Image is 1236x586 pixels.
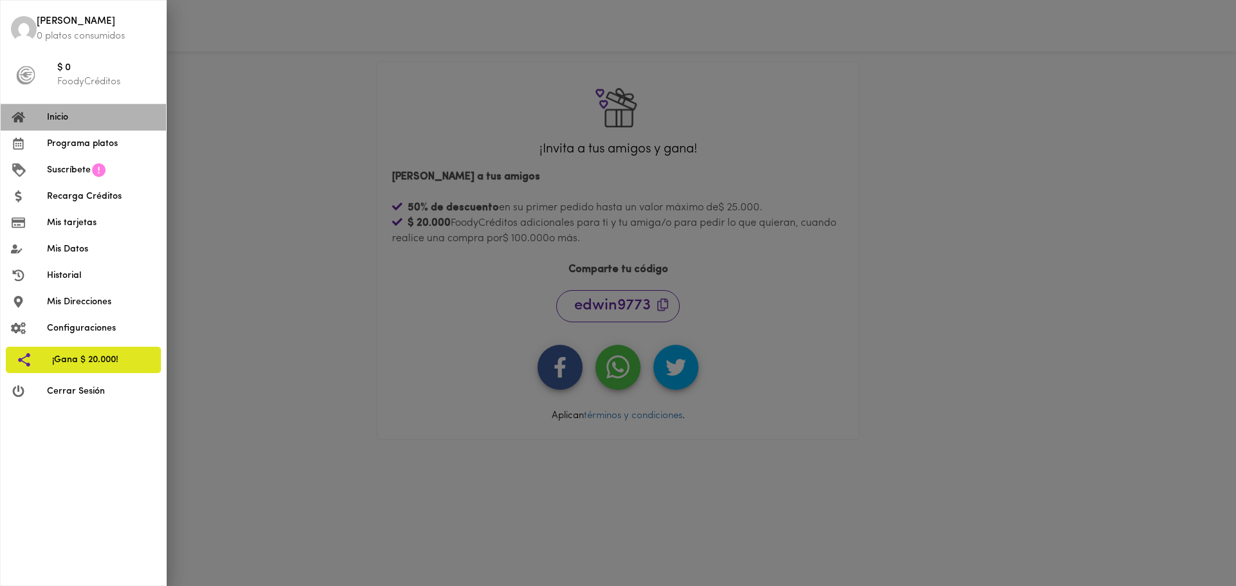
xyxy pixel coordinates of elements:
span: Cerrar Sesión [47,385,156,398]
span: Inicio [47,111,156,124]
span: Recarga Créditos [47,190,156,203]
span: Historial [47,269,156,282]
span: ¡Gana $ 20.000! [52,353,151,367]
span: Configuraciones [47,322,156,335]
span: [PERSON_NAME] [37,15,156,30]
span: Programa platos [47,137,156,151]
span: Mis Datos [47,243,156,256]
p: 0 platos consumidos [37,30,156,43]
p: FoodyCréditos [57,75,156,89]
img: foody-creditos-black.png [16,66,35,85]
iframe: Messagebird Livechat Widget [1161,511,1223,573]
span: Mis tarjetas [47,216,156,230]
span: Suscríbete [47,163,91,177]
span: $ 0 [57,61,156,76]
span: Mis Direcciones [47,295,156,309]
